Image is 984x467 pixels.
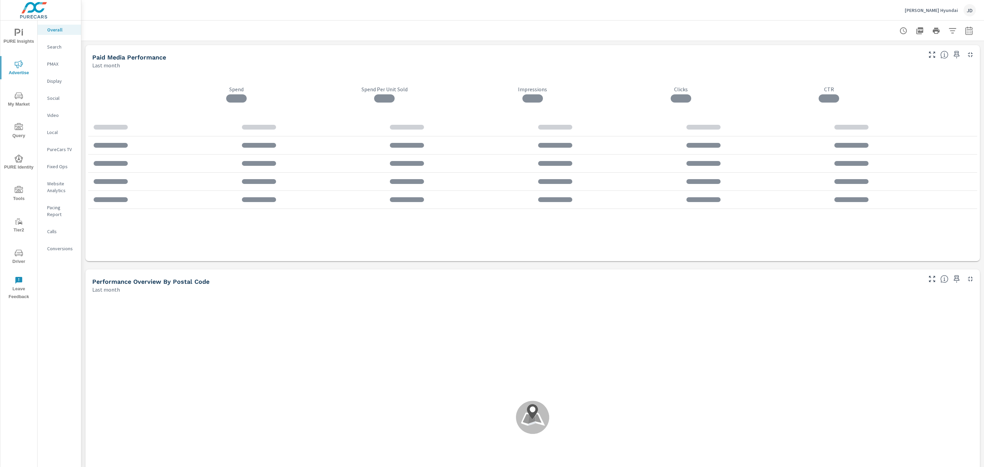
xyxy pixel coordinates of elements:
[47,245,76,252] p: Conversions
[940,51,948,59] span: Understand performance metrics over the selected time range.
[2,92,35,108] span: My Market
[927,273,938,284] button: Make Fullscreen
[2,217,35,234] span: Tier2
[38,93,81,103] div: Social
[38,76,81,86] div: Display
[47,146,76,153] p: PureCars TV
[38,127,81,137] div: Local
[929,24,943,38] button: Print Report
[47,95,76,102] p: Social
[92,54,166,61] h5: Paid Media Performance
[38,226,81,237] div: Calls
[47,228,76,235] p: Calls
[0,21,37,304] div: nav menu
[913,24,927,38] button: "Export Report to PDF"
[927,49,938,60] button: Make Fullscreen
[47,78,76,84] p: Display
[38,178,81,196] div: Website Analytics
[2,155,35,171] span: PURE Identity
[607,86,755,93] p: Clicks
[38,25,81,35] div: Overall
[2,186,35,203] span: Tools
[47,180,76,194] p: Website Analytics
[92,61,120,69] p: Last month
[47,112,76,119] p: Video
[951,273,962,284] span: Save this to your personalized report
[47,61,76,67] p: PMAX
[2,249,35,266] span: Driver
[946,24,959,38] button: Apply Filters
[47,204,76,218] p: Pacing Report
[92,278,209,285] h5: Performance Overview By Postal Code
[940,275,948,283] span: Understand performance data by postal code. Individual postal codes can be selected and expanded ...
[38,243,81,254] div: Conversions
[47,129,76,136] p: Local
[47,43,76,50] p: Search
[459,86,607,93] p: Impressions
[47,163,76,170] p: Fixed Ops
[38,59,81,69] div: PMAX
[162,86,311,93] p: Spend
[92,285,120,294] p: Last month
[2,276,35,301] span: Leave Feedback
[905,7,958,13] p: [PERSON_NAME] Hyundai
[2,60,35,77] span: Advertise
[965,273,976,284] button: Minimize Widget
[38,202,81,219] div: Pacing Report
[38,144,81,155] div: PureCars TV
[311,86,459,93] p: Spend Per Unit Sold
[38,161,81,172] div: Fixed Ops
[962,24,976,38] button: Select Date Range
[47,26,76,33] p: Overall
[965,49,976,60] button: Minimize Widget
[2,123,35,140] span: Query
[951,49,962,60] span: Save this to your personalized report
[963,4,976,16] div: JD
[38,42,81,52] div: Search
[38,110,81,120] div: Video
[2,29,35,45] span: PURE Insights
[755,86,903,93] p: CTR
